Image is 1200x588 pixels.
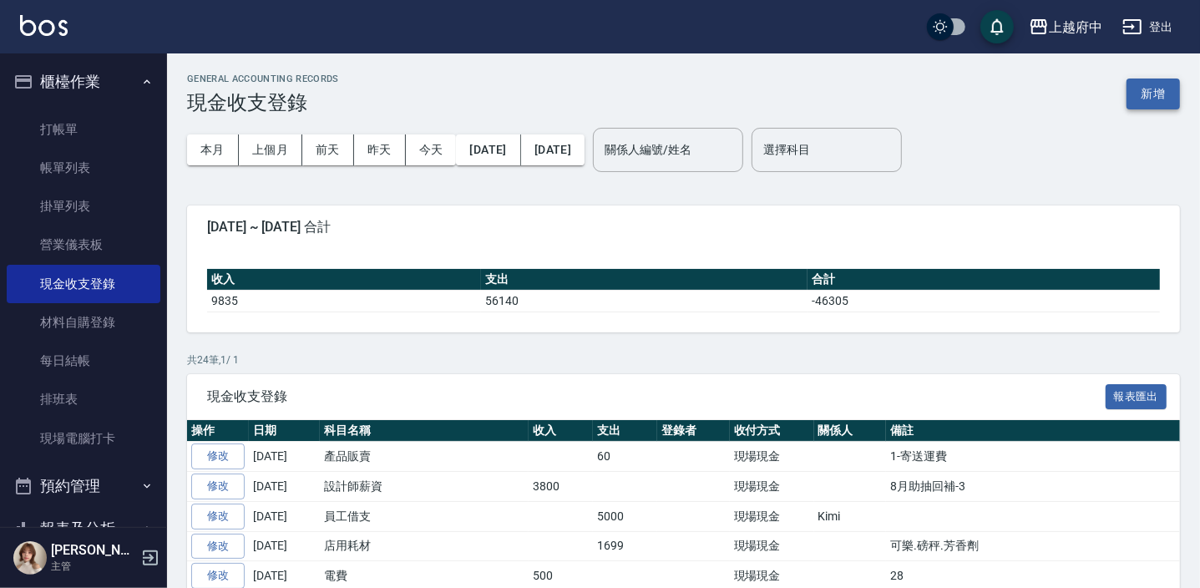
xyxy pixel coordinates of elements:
td: Kimi [814,501,887,531]
td: 1699 [593,531,657,561]
td: [DATE] [249,442,320,472]
p: 共 24 筆, 1 / 1 [187,352,1180,367]
a: 營業儀表板 [7,226,160,264]
td: [DATE] [249,531,320,561]
td: 現場現金 [730,501,814,531]
button: 上個月 [239,134,302,165]
p: 主管 [51,559,136,574]
div: 上越府中 [1049,17,1102,38]
button: 新增 [1127,79,1180,109]
a: 新增 [1127,85,1180,101]
td: 3800 [529,472,593,502]
button: 預約管理 [7,464,160,508]
a: 打帳單 [7,110,160,149]
h5: [PERSON_NAME] [51,542,136,559]
button: save [980,10,1014,43]
button: 今天 [406,134,457,165]
a: 修改 [191,504,245,530]
h2: GENERAL ACCOUNTING RECORDS [187,73,339,84]
a: 排班表 [7,380,160,418]
a: 每日結帳 [7,342,160,380]
button: 報表匯出 [1106,384,1167,410]
a: 現場電腦打卡 [7,419,160,458]
button: 昨天 [354,134,406,165]
button: 報表及分析 [7,507,160,550]
th: 登錄者 [657,420,730,442]
img: Logo [20,15,68,36]
a: 帳單列表 [7,149,160,187]
td: 現場現金 [730,472,814,502]
td: 60 [593,442,657,472]
td: [DATE] [249,472,320,502]
button: 本月 [187,134,239,165]
span: [DATE] ~ [DATE] 合計 [207,219,1160,236]
td: 設計師薪資 [320,472,529,502]
a: 現金收支登錄 [7,265,160,303]
th: 關係人 [814,420,887,442]
button: 登出 [1116,12,1180,43]
h3: 現金收支登錄 [187,91,339,114]
a: 修改 [191,474,245,499]
td: 產品販賣 [320,442,529,472]
a: 材料自購登錄 [7,303,160,342]
th: 支出 [593,420,657,442]
td: 店用耗材 [320,531,529,561]
th: 收入 [207,269,481,291]
a: 修改 [191,444,245,469]
button: [DATE] [521,134,585,165]
th: 收付方式 [730,420,814,442]
td: -46305 [808,290,1160,312]
th: 支出 [481,269,808,291]
th: 合計 [808,269,1160,291]
img: Person [13,541,47,575]
td: 9835 [207,290,481,312]
button: [DATE] [456,134,520,165]
td: 現場現金 [730,442,814,472]
a: 報表匯出 [1106,388,1167,403]
td: 5000 [593,501,657,531]
span: 現金收支登錄 [207,388,1106,405]
td: 員工借支 [320,501,529,531]
th: 收入 [529,420,593,442]
th: 操作 [187,420,249,442]
a: 掛單列表 [7,187,160,226]
a: 修改 [191,534,245,560]
td: [DATE] [249,501,320,531]
td: 56140 [481,290,808,312]
button: 櫃檯作業 [7,60,160,104]
button: 前天 [302,134,354,165]
button: 上越府中 [1022,10,1109,44]
th: 日期 [249,420,320,442]
td: 現場現金 [730,531,814,561]
th: 科目名稱 [320,420,529,442]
